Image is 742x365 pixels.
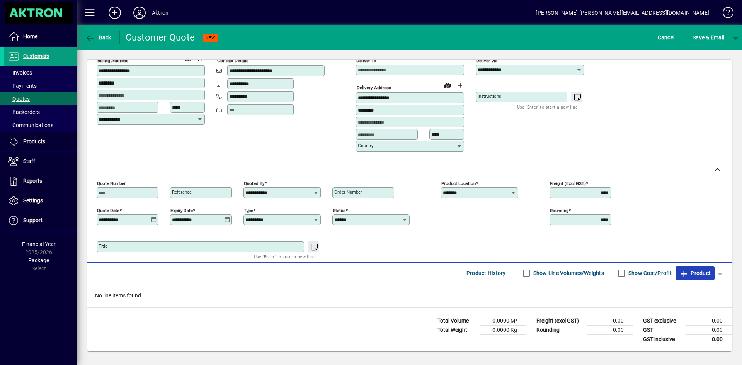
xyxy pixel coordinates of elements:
span: Communications [8,122,53,128]
button: Save & Email [689,31,728,44]
td: Freight (excl GST) [533,316,587,325]
a: Communications [4,119,77,132]
span: S [693,34,696,41]
button: Product History [463,266,509,280]
td: Total Weight [434,325,480,334]
a: Backorders [4,105,77,119]
mat-label: Deliver To [356,58,376,63]
span: Product History [466,267,506,279]
a: Reports [4,171,77,191]
span: Cancel [658,31,675,44]
mat-label: Rounding [550,207,568,213]
mat-label: Country [358,143,373,148]
mat-label: Instructions [478,93,501,99]
mat-label: Expiry date [170,207,193,213]
button: Profile [127,6,152,20]
label: Show Line Volumes/Weights [532,269,604,277]
td: GST exclusive [639,316,686,325]
mat-label: Title [99,243,107,249]
mat-hint: Use 'Enter' to start a new line [517,102,578,111]
span: Financial Year [22,241,56,247]
a: View on map [441,79,454,91]
mat-label: Type [244,207,253,213]
a: Support [4,211,77,230]
span: Settings [23,197,43,204]
a: Home [4,27,77,46]
span: Package [28,257,49,263]
span: Invoices [8,70,32,76]
button: Copy to Delivery address [194,52,207,65]
mat-label: Quoted by [244,180,264,186]
a: Knowledge Base [717,2,732,27]
a: Payments [4,79,77,92]
mat-label: Status [333,207,345,213]
a: Invoices [4,66,77,79]
td: Total Volume [434,316,480,325]
span: Support [23,217,43,223]
span: Customers [23,53,49,59]
div: Aktron [152,7,168,19]
td: 0.0000 M³ [480,316,526,325]
span: Home [23,33,37,39]
span: Back [85,34,111,41]
span: Reports [23,178,42,184]
mat-label: Deliver via [476,58,497,63]
a: Quotes [4,92,77,105]
mat-label: Product location [441,180,476,186]
span: ave & Email [693,31,724,44]
mat-hint: Use 'Enter' to start a new line [254,252,315,261]
span: Staff [23,158,35,164]
td: Rounding [533,325,587,334]
a: Staff [4,152,77,171]
td: 0.00 [587,325,633,334]
td: 0.00 [686,316,732,325]
span: Quotes [8,96,30,102]
mat-label: Order number [334,189,362,195]
a: View on map [182,52,194,64]
button: Back [83,31,113,44]
a: Settings [4,191,77,211]
app-page-header-button: Back [77,31,120,44]
button: Choose address [454,79,466,92]
td: 0.00 [587,316,633,325]
div: [PERSON_NAME] [PERSON_NAME][EMAIL_ADDRESS][DOMAIN_NAME] [536,7,709,19]
mat-label: Reference [172,189,192,195]
td: 0.00 [686,334,732,344]
button: Add [102,6,127,20]
span: Product [679,267,711,279]
button: Cancel [656,31,677,44]
button: Product [676,266,715,280]
span: Backorders [8,109,40,115]
a: Products [4,132,77,151]
mat-label: Freight (excl GST) [550,180,586,186]
td: 0.0000 Kg [480,325,526,334]
div: Customer Quote [126,31,195,44]
mat-label: Quote date [97,207,119,213]
span: Payments [8,83,37,89]
mat-label: Quote number [97,180,126,186]
span: Products [23,138,45,144]
td: GST [639,325,686,334]
td: GST inclusive [639,334,686,344]
span: NEW [206,35,215,40]
div: No line items found [87,284,732,307]
label: Show Cost/Profit [627,269,672,277]
td: 0.00 [686,325,732,334]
